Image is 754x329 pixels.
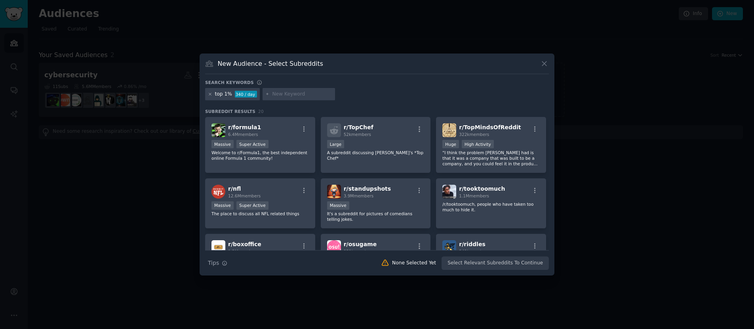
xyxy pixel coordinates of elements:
span: 20 [258,109,264,114]
p: A subreddit discussing [PERSON_NAME]'s *Top Chef* [327,150,425,161]
img: formula1 [211,123,225,137]
div: top 1% [215,91,232,98]
div: Large [327,140,345,148]
p: /r/tooktoomuch, people who have taken too much to hide it. [442,201,540,212]
span: 3.9M members [344,193,374,198]
div: Huge [442,140,459,148]
span: Subreddit Results [205,109,255,114]
span: r/ TopMindsOfReddit [459,124,521,130]
p: Welcome to r/Formula1, the best independent online Formula 1 community! [211,150,309,161]
span: r/ TopChef [344,124,373,130]
span: r/ osugame [344,241,377,247]
div: Massive [211,201,234,210]
div: Super Active [236,201,268,210]
p: "I think the problem [PERSON_NAME] had is that it was a company that was built to be a company, a... [442,150,540,166]
img: TopMindsOfReddit [442,123,456,137]
span: 52k members [344,132,371,137]
span: 351k members [344,249,374,254]
span: 1.1M members [459,193,489,198]
input: New Keyword [272,91,332,98]
div: High Activity [462,140,494,148]
img: boxoffice [211,240,225,254]
span: 322k members [459,132,489,137]
img: tooktoomuch [442,185,456,199]
img: osugame [327,240,341,254]
div: 340 / day [235,91,257,98]
span: 12.6M members [228,193,261,198]
span: r/ standupshots [344,186,391,192]
span: r/ riddles [459,241,485,247]
h3: Search keywords [205,80,254,85]
div: Super Active [236,140,268,148]
span: 241k members [459,249,489,254]
span: 6.4M members [228,132,258,137]
button: Tips [205,256,230,270]
img: riddles [442,240,456,254]
span: r/ nfl [228,186,241,192]
span: Tips [208,259,219,267]
span: r/ tooktoomuch [459,186,505,192]
p: The place to discuss all NFL related things [211,211,309,216]
div: Massive [327,201,349,210]
div: Massive [211,140,234,148]
img: nfl [211,185,225,199]
span: 1.2M members [228,249,258,254]
span: r/ formula1 [228,124,261,130]
h3: New Audience - Select Subreddits [218,59,323,68]
p: It's a subreddit for pictures of comedians telling jokes. [327,211,425,222]
img: standupshots [327,185,341,199]
span: r/ boxoffice [228,241,261,247]
div: None Selected Yet [392,260,436,267]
